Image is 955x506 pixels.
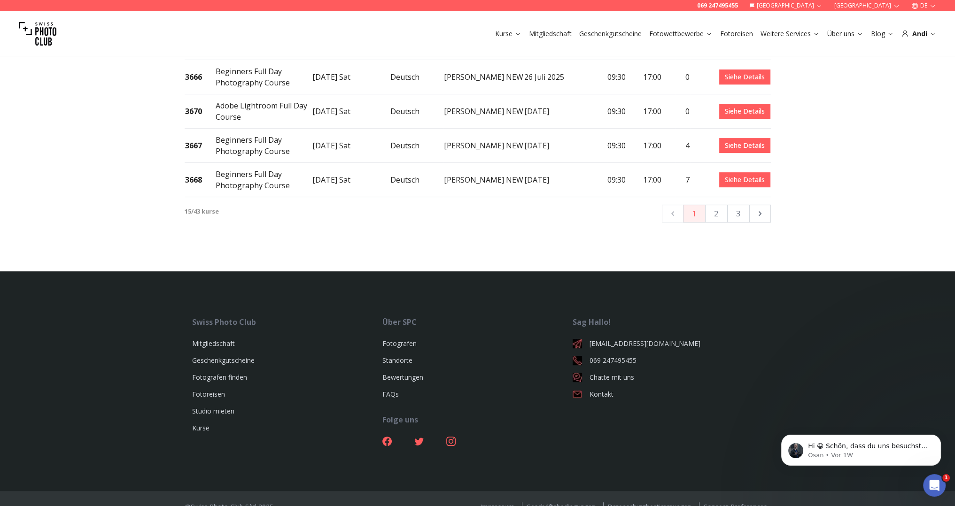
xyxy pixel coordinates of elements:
td: [DATE] Sat [312,60,390,94]
button: Mitgliedschaft [525,27,575,40]
button: Fotoreisen [716,27,757,40]
td: 3668 [185,163,215,197]
a: Kontakt [573,390,763,399]
button: Über uns [823,27,867,40]
td: 26 Juli 2025 [524,60,607,94]
button: 1 [683,205,706,222]
td: Deutsch [390,94,443,129]
td: 17:00 [643,94,675,129]
div: Über SPC [382,316,573,328]
td: 3667 [185,129,215,163]
td: [DATE] [524,129,607,163]
a: Fotografen [382,339,417,348]
a: Fotowettbewerbe [649,29,713,38]
button: Geschenkgutscheine [575,27,645,40]
td: Beginners Full Day Photography Course [215,163,312,197]
a: Standorte [382,356,412,365]
a: Geschenkgutscheine [579,29,642,38]
td: [DATE] [524,163,607,197]
a: Studio mieten [192,406,234,415]
b: 15 / 43 kurse [185,207,219,215]
a: Blog [871,29,894,38]
a: FAQs [382,390,399,399]
td: 17:00 [643,129,675,163]
div: Sag Hallo! [573,316,763,328]
button: 3 [727,205,750,222]
td: [PERSON_NAME] NEW [443,60,524,94]
td: 17:00 [643,163,675,197]
button: Weitere Services [757,27,823,40]
td: [PERSON_NAME] NEW [443,163,524,197]
iframe: Intercom live chat [923,474,946,497]
button: Kurse [491,27,525,40]
a: Bewertungen [382,373,423,382]
td: [DATE] [524,94,607,129]
td: Deutsch [390,129,443,163]
span: 1 [942,474,950,482]
a: Mitgliedschaft [529,29,572,38]
td: Deutsch [390,163,443,197]
td: Deutsch [390,60,443,94]
a: Siehe Details [719,172,770,187]
a: 069 247495455 [697,2,738,9]
td: 17:00 [643,60,675,94]
a: Siehe Details [719,69,770,84]
div: Andi [901,29,936,38]
td: [DATE] Sat [312,129,390,163]
a: Fotoreisen [192,390,225,399]
td: [PERSON_NAME] NEW [443,129,524,163]
td: 7 [675,163,690,197]
td: [PERSON_NAME] NEW [443,94,524,129]
td: 0 [675,94,690,129]
a: Siehe Details [719,104,770,119]
td: 09:30 [607,94,643,129]
td: 3670 [185,94,215,129]
iframe: Intercom notifications Nachricht [767,415,955,481]
td: 3666 [185,60,215,94]
div: Folge uns [382,414,573,425]
a: Fotografen finden [192,373,247,382]
div: Swiss Photo Club [192,316,382,328]
button: Fotowettbewerbe [645,27,716,40]
img: Swiss photo club [19,15,56,53]
a: Chatte mit uns [573,373,763,382]
a: Mitgliedschaft [192,339,235,348]
td: [DATE] Sat [312,163,390,197]
td: 09:30 [607,129,643,163]
td: 4 [675,129,690,163]
a: Siehe Details [719,138,770,153]
a: Geschenkgutscheine [192,356,255,365]
td: 09:30 [607,60,643,94]
td: 0 [675,60,690,94]
td: 09:30 [607,163,643,197]
td: Beginners Full Day Photography Course [215,60,312,94]
td: Adobe Lightroom Full Day Course [215,94,312,129]
a: Über uns [827,29,863,38]
button: 2 [705,205,728,222]
a: [EMAIL_ADDRESS][DOMAIN_NAME] [573,339,763,348]
td: [DATE] Sat [312,94,390,129]
a: Kurse [495,29,521,38]
a: 069 247495455 [573,356,763,365]
a: Fotoreisen [720,29,753,38]
a: Kurse [192,423,210,432]
td: Beginners Full Day Photography Course [215,129,312,163]
a: Weitere Services [761,29,820,38]
button: Blog [867,27,898,40]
